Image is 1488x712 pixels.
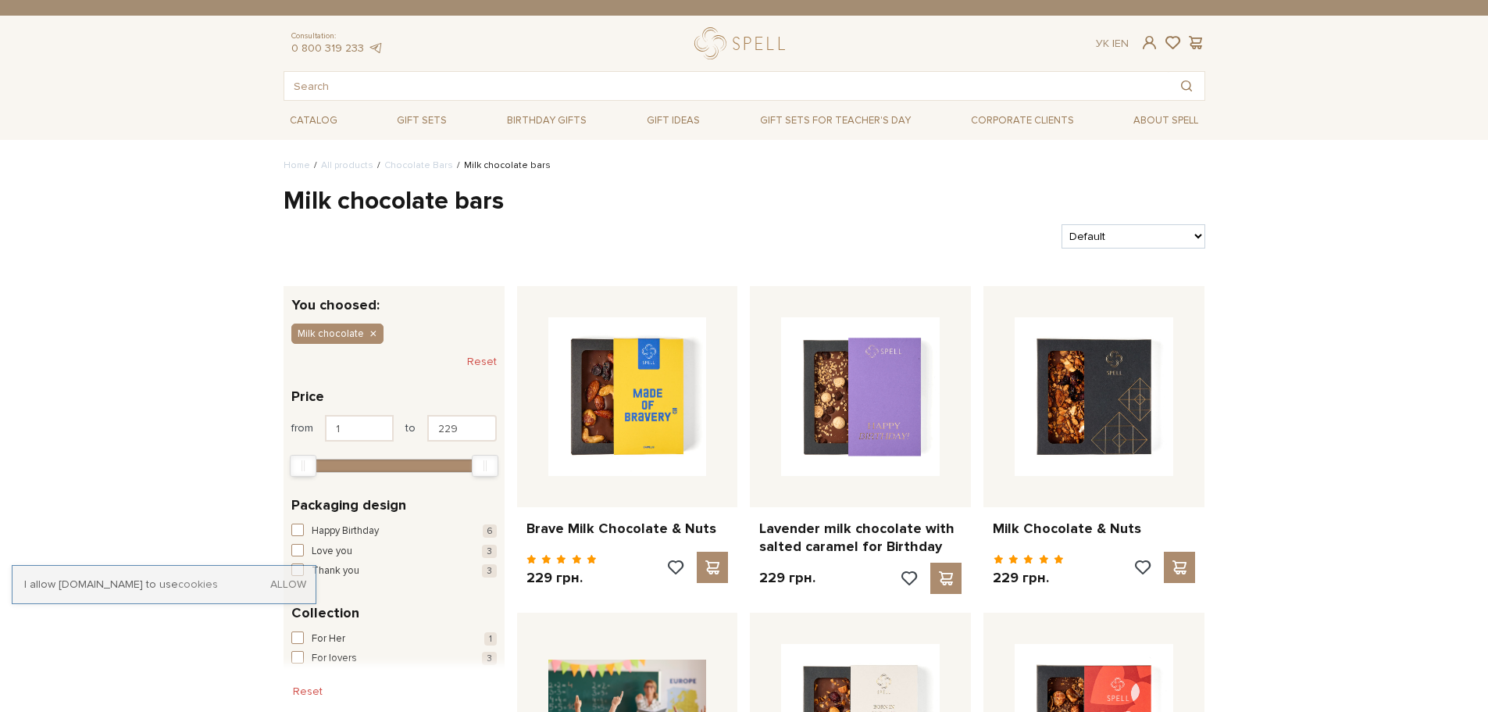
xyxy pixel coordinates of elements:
[291,564,497,579] button: Thank you 3
[993,520,1195,538] a: Milk Chocolate & Nuts
[641,109,706,133] a: Gift ideas
[1169,72,1204,100] button: Search
[291,495,406,516] span: Packaging design
[312,544,352,560] span: Love you
[391,109,453,133] a: Gift sets
[291,386,324,407] span: Price
[178,578,218,591] a: cookies
[484,632,497,646] span: 1
[284,72,1169,100] input: Search
[291,631,497,647] button: For Her 1
[298,327,364,341] span: Milk chocolate
[526,569,598,587] p: 229 грн.
[284,679,332,704] button: Reset
[1112,37,1115,50] span: |
[312,524,379,539] span: Happy Birthday
[12,578,316,592] div: I allow [DOMAIN_NAME] to use
[284,159,310,171] a: Home
[501,109,593,133] a: Birthday gifts
[405,421,416,435] span: to
[284,185,1205,218] h1: Milk chocolate bars
[759,569,815,587] p: 229 грн.
[482,545,497,558] span: 3
[291,324,384,344] button: Milk chocolate
[321,159,373,171] a: All products
[384,159,453,171] a: Chocolate Bars
[467,349,497,374] button: Reset
[453,159,551,173] li: Milk chocolate bars
[291,651,497,667] button: For lovers 3
[291,31,384,41] span: Consultation:
[312,631,345,647] span: For Her
[1096,37,1109,50] a: Ук
[270,578,306,592] a: Allow
[291,603,359,624] span: Collection
[284,109,344,133] a: Catalog
[291,524,497,539] button: Happy Birthday 6
[312,564,359,579] span: Thank you
[291,41,364,55] a: 0 800 319 233
[325,415,394,442] input: Price
[284,286,505,312] div: You choosed:
[312,651,357,667] span: For lovers
[965,107,1080,134] a: Corporate clients
[427,415,497,442] input: Price
[483,524,497,538] span: 6
[291,544,497,560] button: Love you 3
[1127,109,1204,133] a: About Spell
[482,564,497,578] span: 3
[754,107,917,134] a: Gift sets for Teacher's Day
[472,455,498,477] div: Max
[368,41,384,55] a: telegram
[482,652,497,665] span: 3
[759,520,962,556] a: Lavender milk chocolate with salted caramel for Birthday
[290,455,316,477] div: Min
[694,27,792,59] a: logo
[1096,37,1129,51] div: En
[291,421,313,435] span: from
[526,520,729,538] a: Brave Milk Chocolate & Nuts
[993,569,1064,587] p: 229 грн.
